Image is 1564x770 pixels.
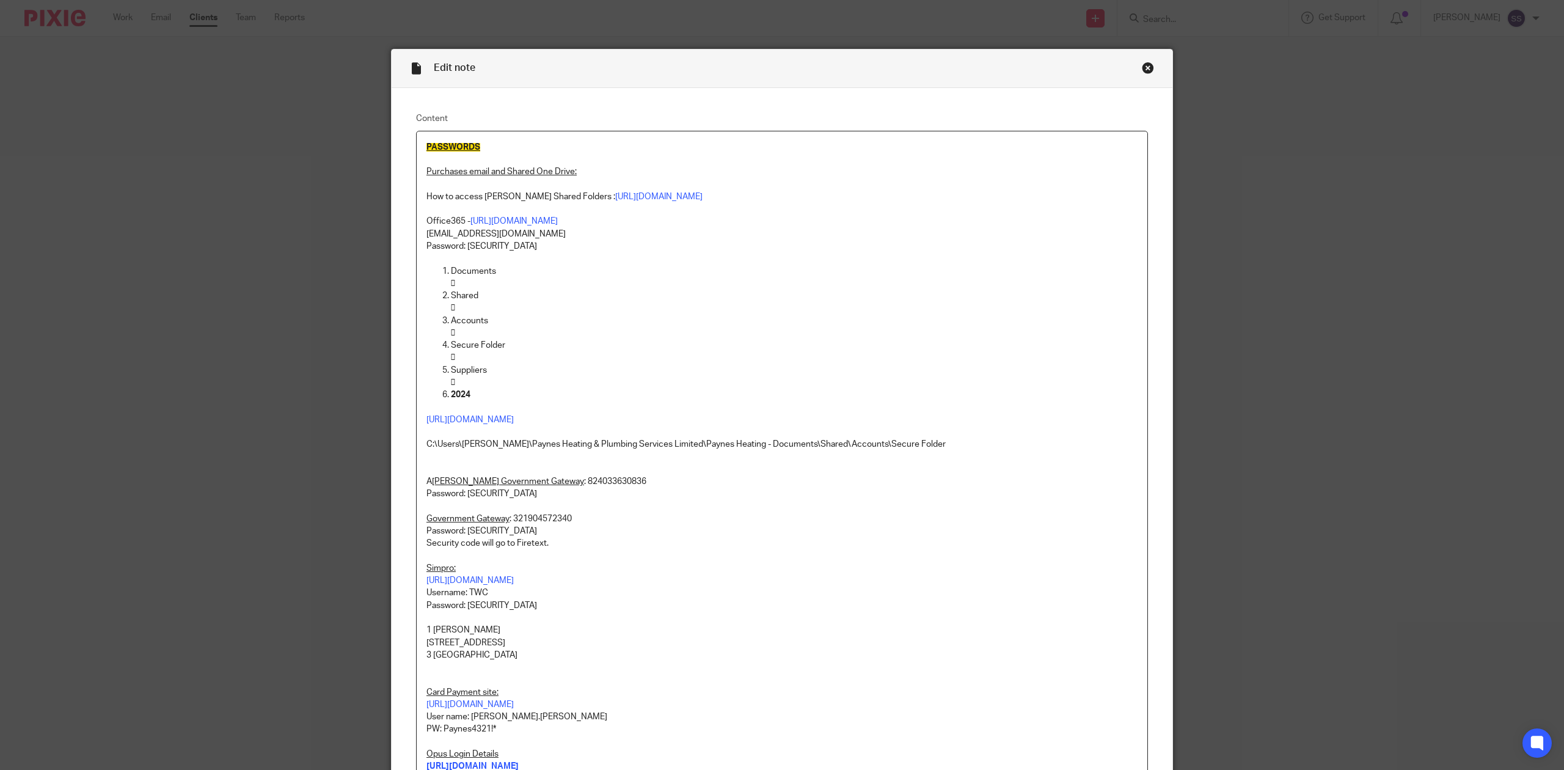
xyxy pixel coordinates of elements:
em:  [451,353,455,362]
p: Password: [SECURITY_DATA] [426,488,1138,500]
p: Password: [SECURITY_DATA] [426,525,1138,537]
p: A : 824033630836 [426,475,1138,488]
p: Password: [SECURITY_DATA] [426,599,1138,612]
p: 3 [GEOGRAPHIC_DATA] [426,649,1138,661]
p: Secure Folder [451,339,1138,351]
p: Documents [451,265,1138,277]
em:  [451,378,455,387]
p: Username: TWC [426,587,1138,599]
u: [PERSON_NAME] Government Gateway [432,477,584,486]
p: 1 [PERSON_NAME] [426,624,1138,636]
a: [URL][DOMAIN_NAME] [426,700,514,709]
u: Simpro: [426,564,456,573]
p: [STREET_ADDRESS] [426,637,1138,649]
p: Shared [451,290,1138,302]
strong: 2024 [451,391,470,399]
p: C:\Users\[PERSON_NAME]\Paynes Heating & Plumbing Services Limited\Paynes Heating - Documents\Shar... [426,438,1138,450]
p: : 321904572340 [426,513,1138,525]
a: [URL][DOMAIN_NAME] [615,193,703,201]
p: Security code will go to Firetext. [426,537,1138,549]
em:  [451,304,455,312]
u: Purchases email and Shared One Drive: [426,167,577,176]
p: Suppliers [451,364,1138,376]
span: PASSWORDS [426,143,480,152]
span: Edit note [434,63,475,73]
a: [URL][DOMAIN_NAME] [426,416,514,424]
em:  [451,279,455,288]
p: Accounts [451,315,1138,327]
a: [URL][DOMAIN_NAME] [426,576,514,585]
u: Opus Login Details [426,750,499,758]
em:  [451,329,455,337]
a: [URL][DOMAIN_NAME] [470,217,558,226]
u: Card Payment site: [426,688,499,697]
p: User name: [PERSON_NAME].[PERSON_NAME] [426,711,1138,723]
div: Close this dialog window [1142,62,1154,74]
label: Content [416,112,1148,125]
u: Government Gateway [426,515,510,523]
p: Office365 - [426,215,1138,227]
p: Password: [SECURITY_DATA] [426,240,1138,252]
p: How to access [PERSON_NAME] Shared Folders : [426,191,1138,203]
p: [EMAIL_ADDRESS][DOMAIN_NAME] [426,228,1138,240]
